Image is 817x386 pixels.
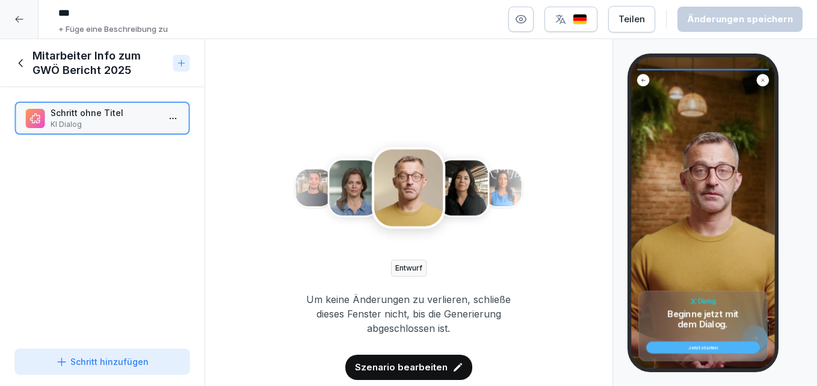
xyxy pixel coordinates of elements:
[14,102,190,135] div: Schritt ohne TitelKI Dialog
[391,260,427,277] div: Entwurf
[56,355,149,368] div: Schritt hinzufügen
[51,119,159,130] p: KI Dialog
[608,6,655,32] button: Teilen
[618,13,645,26] div: Teilen
[698,298,715,304] h6: Dialog
[292,135,525,245] img: onboardin_img.a6cca57d.png
[355,361,448,374] p: Szenario bearbeiten
[652,345,754,350] div: Jetzt starten
[32,49,168,78] h1: Mitarbeiter Info zum GWÖ Bericht 2025
[573,14,587,25] img: de.svg
[292,292,525,335] p: Um keine Änderungen zu verlieren, schließe dieses Fenster nicht, bis die Generierung abgeschlosse...
[58,23,168,35] p: + Füge eine Beschreibung zu
[662,309,743,329] p: Beginne jetzt mit dem Dialog.
[687,13,793,26] div: Änderungen speichern
[51,106,159,119] p: Schritt ohne Titel
[646,342,759,354] button: Jetzt starten
[14,349,190,375] button: Schritt hinzufügen
[677,7,803,32] button: Änderungen speichern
